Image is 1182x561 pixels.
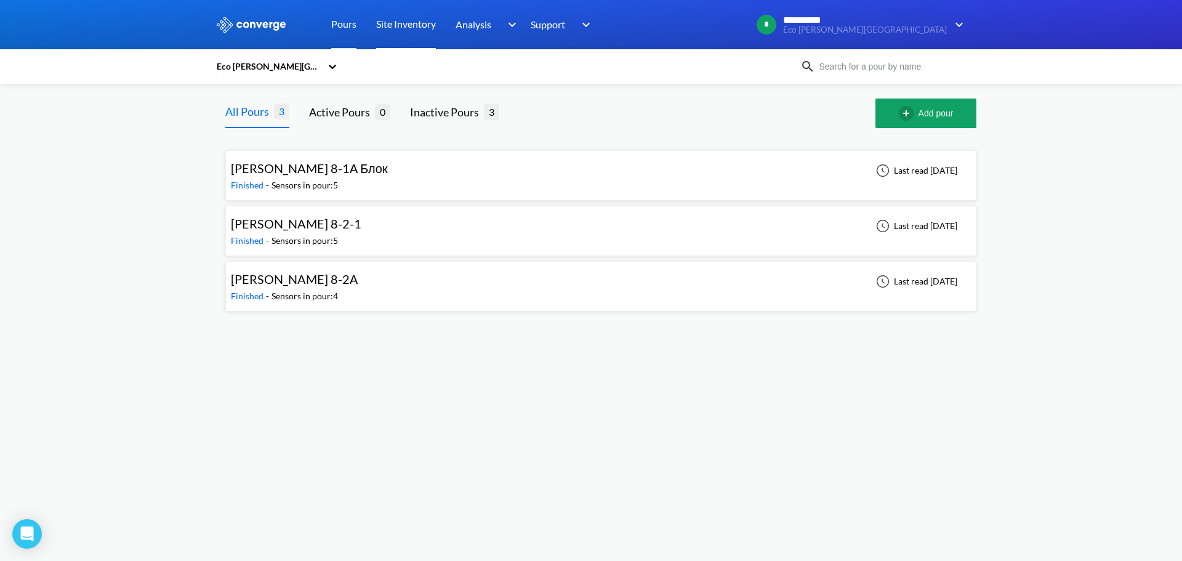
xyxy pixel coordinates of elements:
[899,106,919,121] img: add-circle-outline.svg
[274,103,289,119] span: 3
[574,17,593,32] img: downArrow.svg
[531,17,565,32] span: Support
[375,104,390,119] span: 0
[215,60,321,73] div: Eco [PERSON_NAME][GEOGRAPHIC_DATA]
[231,272,358,286] span: [PERSON_NAME] 8-2А
[869,274,961,289] div: Last read [DATE]
[484,104,499,119] span: 3
[783,25,947,34] span: Eco [PERSON_NAME][GEOGRAPHIC_DATA]
[410,103,484,121] div: Inactive Pours
[456,17,491,32] span: Analysis
[225,103,274,120] div: All Pours
[271,289,338,303] div: Sensors in pour: 4
[271,179,338,192] div: Sensors in pour: 5
[225,164,976,175] a: [PERSON_NAME] 8-1А БлокFinished-Sensors in pour:5Last read [DATE]
[271,234,338,248] div: Sensors in pour: 5
[225,275,976,286] a: [PERSON_NAME] 8-2АFinished-Sensors in pour:4Last read [DATE]
[815,60,964,73] input: Search for a pour by name
[231,161,388,176] span: [PERSON_NAME] 8-1А Блок
[869,219,961,233] div: Last read [DATE]
[869,163,961,178] div: Last read [DATE]
[500,17,520,32] img: downArrow.svg
[266,291,271,301] span: -
[266,235,271,246] span: -
[231,235,266,246] span: Finished
[309,103,375,121] div: Active Pours
[231,216,361,231] span: [PERSON_NAME] 8-2-1
[875,99,976,128] button: Add pour
[947,17,967,32] img: downArrow.svg
[800,59,815,74] img: icon-search.svg
[231,291,266,301] span: Finished
[231,180,266,190] span: Finished
[225,220,976,230] a: [PERSON_NAME] 8-2-1Finished-Sensors in pour:5Last read [DATE]
[266,180,271,190] span: -
[12,519,42,549] div: Open Intercom Messenger
[215,17,287,33] img: logo_ewhite.svg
